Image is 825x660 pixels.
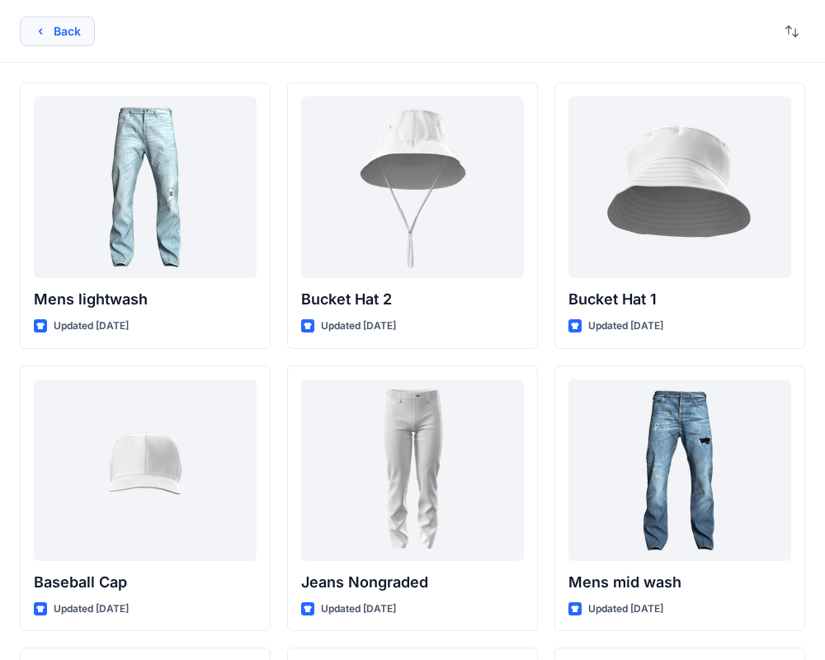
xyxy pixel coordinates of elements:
[568,97,791,278] a: Bucket Hat 1
[321,318,396,335] p: Updated [DATE]
[588,318,663,335] p: Updated [DATE]
[54,601,129,618] p: Updated [DATE]
[34,97,257,278] a: Mens lightwash
[568,571,791,594] p: Mens mid wash
[568,288,791,311] p: Bucket Hat 1
[34,379,257,561] a: Baseball Cap
[34,288,257,311] p: Mens lightwash
[588,601,663,618] p: Updated [DATE]
[321,601,396,618] p: Updated [DATE]
[301,379,524,561] a: Jeans Nongraded
[301,571,524,594] p: Jeans Nongraded
[20,16,95,46] button: Back
[54,318,129,335] p: Updated [DATE]
[34,571,257,594] p: Baseball Cap
[301,288,524,311] p: Bucket Hat 2
[568,379,791,561] a: Mens mid wash
[301,97,524,278] a: Bucket Hat 2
